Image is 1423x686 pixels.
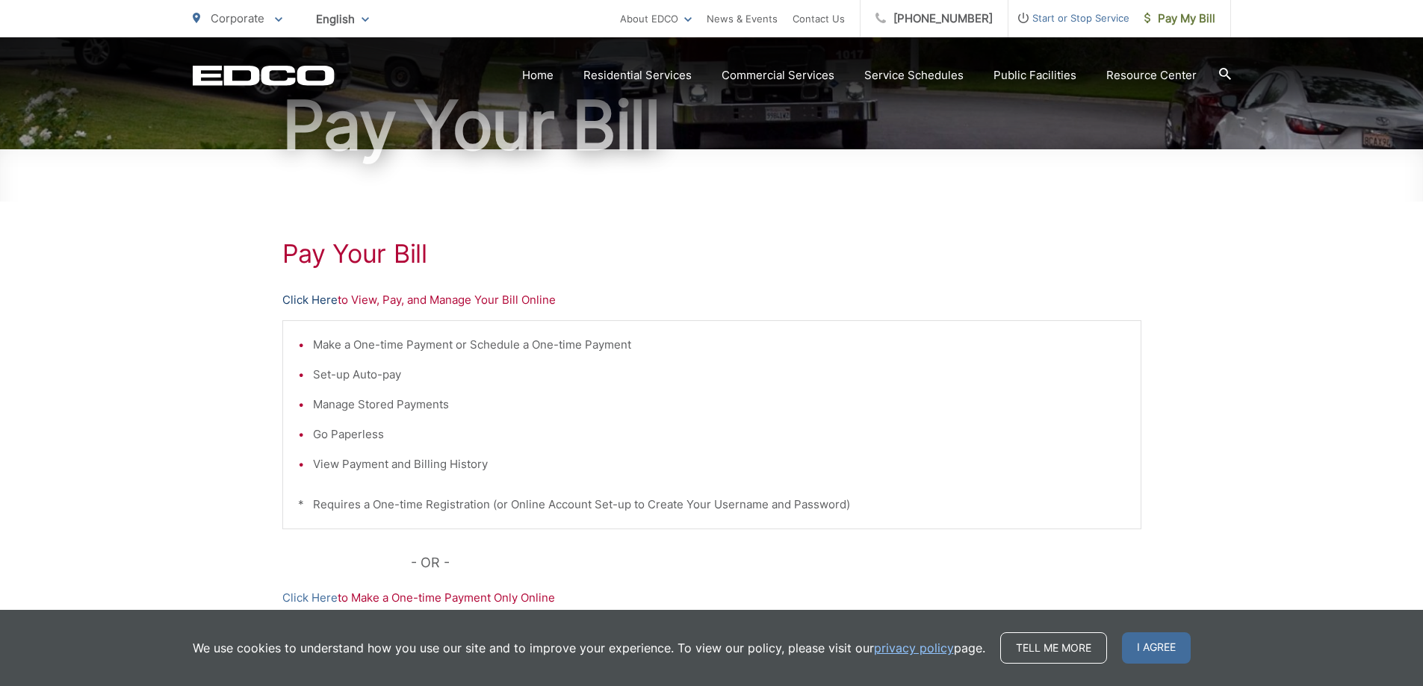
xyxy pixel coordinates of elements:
[411,552,1141,574] p: - OR -
[313,336,1126,354] li: Make a One-time Payment or Schedule a One-time Payment
[211,11,264,25] span: Corporate
[313,396,1126,414] li: Manage Stored Payments
[282,589,1141,607] p: to Make a One-time Payment Only Online
[282,291,338,309] a: Click Here
[793,10,845,28] a: Contact Us
[313,366,1126,384] li: Set-up Auto-pay
[1106,66,1197,84] a: Resource Center
[874,639,954,657] a: privacy policy
[1122,632,1191,664] span: I agree
[620,10,692,28] a: About EDCO
[193,88,1231,163] h1: Pay Your Bill
[722,66,834,84] a: Commercial Services
[193,639,985,657] p: We use cookies to understand how you use our site and to improve your experience. To view our pol...
[282,239,1141,269] h1: Pay Your Bill
[298,496,1126,514] p: * Requires a One-time Registration (or Online Account Set-up to Create Your Username and Password)
[707,10,778,28] a: News & Events
[522,66,554,84] a: Home
[282,589,338,607] a: Click Here
[313,455,1126,473] li: View Payment and Billing History
[282,291,1141,309] p: to View, Pay, and Manage Your Bill Online
[305,6,380,32] span: English
[1000,632,1107,664] a: Tell me more
[313,425,1126,443] li: Go Paperless
[993,66,1076,84] a: Public Facilities
[583,66,692,84] a: Residential Services
[864,66,964,84] a: Service Schedules
[193,65,335,86] a: EDCD logo. Return to the homepage.
[1144,10,1215,28] span: Pay My Bill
